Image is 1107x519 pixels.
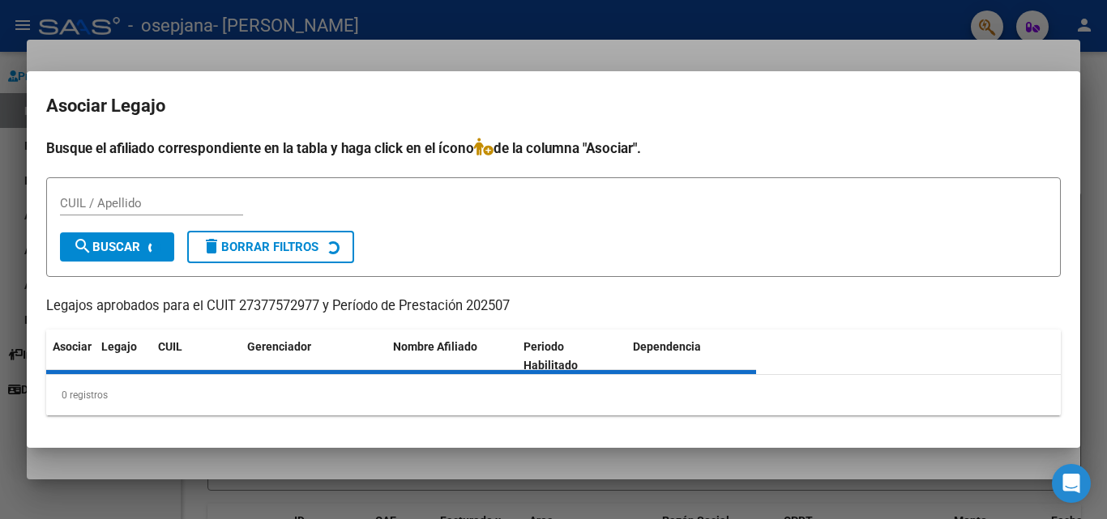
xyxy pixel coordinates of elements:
h2: Asociar Legajo [46,91,1061,121]
mat-icon: search [73,236,92,256]
datatable-header-cell: Legajo [95,330,152,383]
span: Nombre Afiliado [393,340,477,353]
datatable-header-cell: Periodo Habilitado [517,330,626,383]
h4: Busque el afiliado correspondiente en la tabla y haga click en el ícono de la columna "Asociar". [46,138,1061,159]
span: Borrar Filtros [202,240,318,254]
span: Buscar [73,240,140,254]
div: Open Intercom Messenger [1052,464,1091,503]
span: Legajo [101,340,137,353]
datatable-header-cell: CUIL [152,330,241,383]
datatable-header-cell: Gerenciador [241,330,387,383]
span: Periodo Habilitado [524,340,578,372]
button: Borrar Filtros [187,231,354,263]
span: CUIL [158,340,182,353]
datatable-header-cell: Nombre Afiliado [387,330,517,383]
button: Buscar [60,232,174,262]
span: Gerenciador [247,340,311,353]
p: Legajos aprobados para el CUIT 27377572977 y Período de Prestación 202507 [46,296,1061,317]
span: Dependencia [633,340,701,353]
span: Asociar [53,340,92,353]
div: 0 registros [46,375,1061,415]
datatable-header-cell: Asociar [46,330,95,383]
mat-icon: delete [202,236,221,256]
datatable-header-cell: Dependencia [626,330,757,383]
